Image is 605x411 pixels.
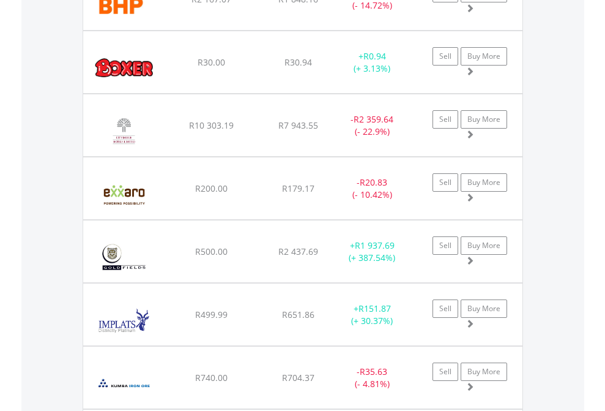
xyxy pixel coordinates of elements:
img: EQU.ZA.CLH.png [89,110,158,153]
img: EQU.ZA.EXX.png [89,173,158,216]
a: Sell [432,363,458,381]
a: Buy More [461,110,507,129]
div: + (+ 30.37%) [334,303,410,327]
div: - (- 10.42%) [334,176,410,201]
span: R10 303.19 [189,119,234,131]
span: R30.00 [198,56,225,68]
span: R20.83 [360,176,387,188]
img: EQU.ZA.GFI.png [89,236,158,279]
div: - (- 4.81%) [334,366,410,390]
a: Sell [432,47,458,66]
a: Sell [432,236,458,255]
span: R179.17 [282,183,314,194]
span: R35.63 [360,366,387,377]
a: Sell [432,300,458,318]
img: EQU.ZA.KIO.png [89,362,158,405]
span: R740.00 [195,372,228,383]
span: R704.37 [282,372,314,383]
span: R200.00 [195,183,228,194]
a: Buy More [461,173,507,192]
img: EQU.ZA.IMP.png [89,299,158,342]
div: + (+ 3.13%) [334,50,410,75]
a: Buy More [461,236,507,255]
div: + (+ 387.54%) [334,239,410,264]
a: Sell [432,173,458,192]
a: Sell [432,110,458,129]
span: R7 943.55 [278,119,318,131]
div: - (- 22.9%) [334,113,410,138]
span: R2 437.69 [278,246,318,257]
a: Buy More [461,363,507,381]
span: R499.99 [195,309,228,320]
span: R0.94 [363,50,386,62]
span: R500.00 [195,246,228,257]
span: R151.87 [358,303,391,314]
span: R30.94 [284,56,312,68]
span: R1 937.69 [355,239,395,251]
img: EQU.ZA.BOX.png [89,47,160,90]
a: Buy More [461,300,507,318]
span: R651.86 [282,309,314,320]
span: R2 359.64 [354,113,393,125]
a: Buy More [461,47,507,66]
